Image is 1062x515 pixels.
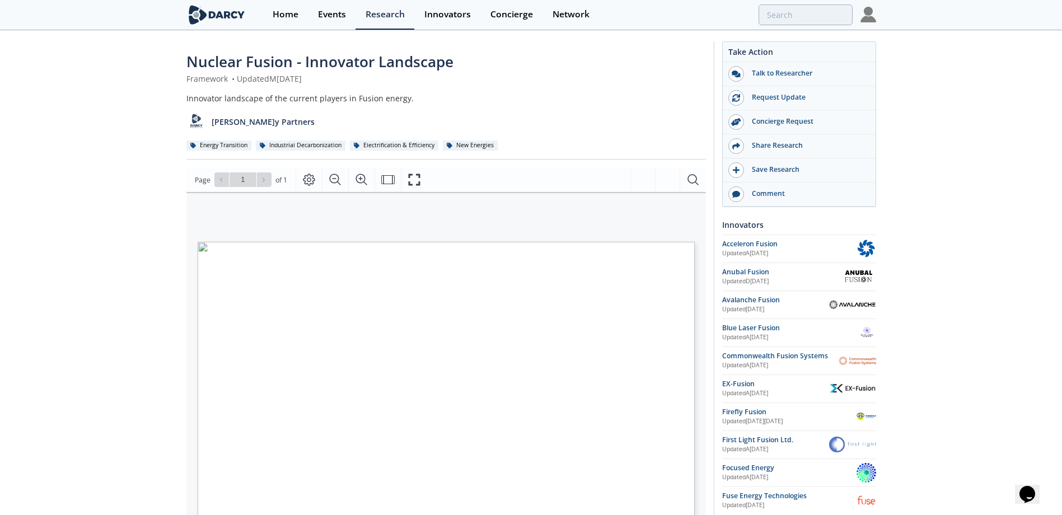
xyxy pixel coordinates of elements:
[722,277,841,286] div: Updated D[DATE]
[722,305,829,314] div: Updated [DATE]
[722,295,829,305] div: Avalanche Fusion
[841,267,876,287] img: Anubal Fusion
[722,295,876,315] a: Avalanche Fusion Updated[DATE] Avalanche Fusion
[829,437,876,452] img: First Light Fusion Ltd.
[722,417,857,426] div: Updated [DATE][DATE]
[722,379,876,399] a: EX-Fusion UpdatedA[DATE] EX-Fusion
[839,351,876,371] img: Commonwealth Fusion Systems
[857,491,876,511] img: Fuse Energy Technologies
[722,267,841,277] div: Anubal Fusion
[744,165,869,175] div: Save Research
[857,407,876,427] img: Firefly Fusion
[722,351,876,371] a: Commonwealth Fusion Systems UpdatedA[DATE] Commonwealth Fusion Systems
[722,491,857,501] div: Fuse Energy Technologies
[273,10,298,19] div: Home
[829,299,876,309] img: Avalanche Fusion
[1015,470,1051,504] iframe: chat widget
[722,501,857,510] div: Updated [DATE]
[722,267,876,287] a: Anubal Fusion UpdatedD[DATE] Anubal Fusion
[744,68,869,78] div: Talk to Researcher
[722,445,829,454] div: Updated A[DATE]
[722,361,839,370] div: Updated A[DATE]
[722,463,857,473] div: Focused Energy
[722,249,857,258] div: Updated A[DATE]
[722,333,857,342] div: Updated A[DATE]
[744,189,869,199] div: Comment
[722,473,857,482] div: Updated A[DATE]
[722,407,876,427] a: Firefly Fusion Updated[DATE][DATE] Firefly Fusion
[722,239,857,249] div: Acceleron Fusion
[722,491,876,511] a: Fuse Energy Technologies Updated[DATE] Fuse Energy Technologies
[553,10,590,19] div: Network
[857,323,876,343] img: Blue Laser Fusion
[350,141,439,151] div: Electrification & Efficiency
[723,46,876,62] div: Take Action
[366,10,405,19] div: Research
[256,141,346,151] div: Industrial Decarbonization
[744,116,869,127] div: Concierge Request
[424,10,471,19] div: Innovators
[744,92,869,102] div: Request Update
[722,463,876,483] a: Focused Energy UpdatedA[DATE] Focused Energy
[722,435,876,455] a: First Light Fusion Ltd. UpdatedA[DATE] First Light Fusion Ltd.
[722,389,829,398] div: Updated A[DATE]
[212,116,315,128] p: [PERSON_NAME]y Partners
[744,141,869,151] div: Share Research
[722,351,839,361] div: Commonwealth Fusion Systems
[857,463,876,483] img: Focused Energy
[722,323,857,333] div: Blue Laser Fusion
[318,10,346,19] div: Events
[722,407,857,417] div: Firefly Fusion
[860,7,876,22] img: Profile
[722,215,876,235] div: Innovators
[186,52,453,72] span: Nuclear Fusion - Innovator Landscape
[490,10,533,19] div: Concierge
[857,239,876,259] img: Acceleron Fusion
[722,239,876,259] a: Acceleron Fusion UpdatedA[DATE] Acceleron Fusion
[186,5,247,25] img: logo-wide.svg
[443,141,498,151] div: New Energies
[186,92,706,104] div: Innovator landscape of the current players in Fusion energy.
[722,323,876,343] a: Blue Laser Fusion UpdatedA[DATE] Blue Laser Fusion
[829,380,876,396] img: EX-Fusion
[722,435,829,445] div: First Light Fusion Ltd.
[186,141,252,151] div: Energy Transition
[722,379,829,389] div: EX-Fusion
[186,73,706,85] div: Framework Updated M[DATE]
[230,73,237,84] span: •
[759,4,853,25] input: Advanced Search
